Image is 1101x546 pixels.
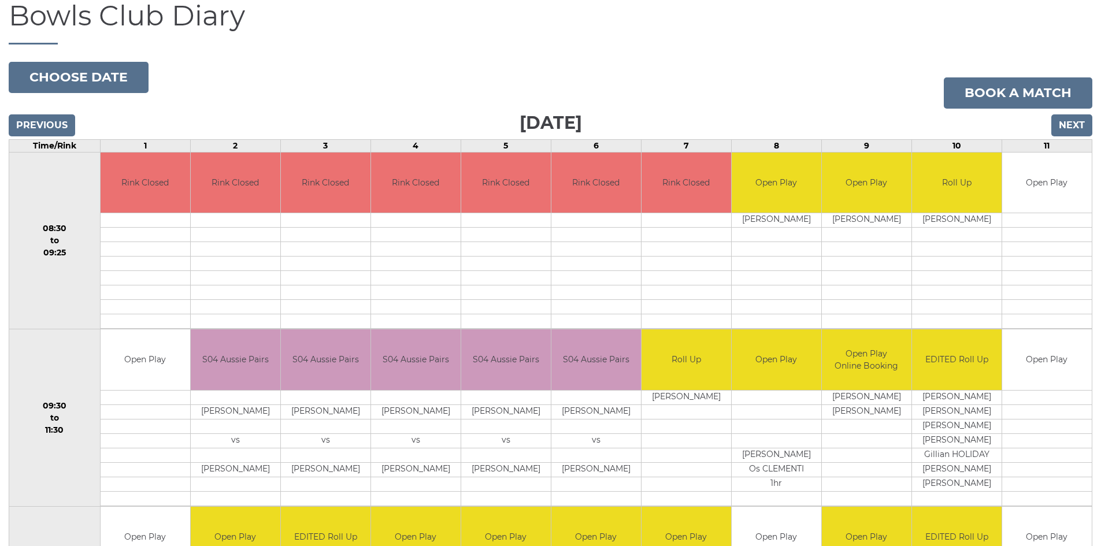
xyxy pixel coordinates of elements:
td: [PERSON_NAME] [371,404,461,419]
input: Next [1051,114,1092,136]
td: vs [461,433,551,448]
td: S04 Aussie Pairs [191,329,280,390]
td: 1 [100,139,190,152]
td: EDITED Roll Up [912,329,1002,390]
td: [PERSON_NAME] [912,433,1002,448]
td: vs [191,433,280,448]
td: Open Play [1002,329,1092,390]
td: [PERSON_NAME] [281,462,370,477]
input: Previous [9,114,75,136]
td: 3 [280,139,370,152]
td: [PERSON_NAME] [912,419,1002,433]
td: [PERSON_NAME] [281,404,370,419]
td: S04 Aussie Pairs [281,329,370,390]
td: 1hr [732,477,821,491]
td: 8 [731,139,821,152]
td: 10 [911,139,1002,152]
td: Roll Up [912,153,1002,213]
td: [PERSON_NAME] [822,404,911,419]
td: Rink Closed [281,153,370,213]
td: vs [281,433,370,448]
td: [PERSON_NAME] [461,404,551,419]
td: [PERSON_NAME] [642,390,731,404]
td: Roll Up [642,329,731,390]
td: [PERSON_NAME] [912,404,1002,419]
h1: Bowls Club Diary [9,1,1092,44]
a: Book a match [944,77,1092,109]
td: [PERSON_NAME] [191,462,280,477]
td: 08:30 to 09:25 [9,152,101,329]
td: Rink Closed [101,153,190,213]
td: S04 Aussie Pairs [371,329,461,390]
td: 2 [190,139,280,152]
td: 7 [641,139,731,152]
td: [PERSON_NAME] [371,462,461,477]
td: [PERSON_NAME] [551,404,641,419]
td: [PERSON_NAME] [912,213,1002,228]
td: Open Play [732,329,821,390]
td: Open Play [822,153,911,213]
td: [PERSON_NAME] [461,462,551,477]
td: [PERSON_NAME] [912,477,1002,491]
td: Rink Closed [191,153,280,213]
td: Open Play [101,329,190,390]
td: [PERSON_NAME] [822,213,911,228]
td: [PERSON_NAME] [912,390,1002,404]
td: Open Play [1002,153,1092,213]
td: 5 [461,139,551,152]
td: [PERSON_NAME] [732,213,821,228]
td: Rink Closed [551,153,641,213]
td: 4 [370,139,461,152]
td: [PERSON_NAME] [822,390,911,404]
td: Rink Closed [461,153,551,213]
td: 11 [1002,139,1092,152]
td: Rink Closed [642,153,731,213]
button: Choose date [9,62,149,93]
td: 9 [821,139,911,152]
td: Os CLEMENTI [732,462,821,477]
td: Time/Rink [9,139,101,152]
td: [PERSON_NAME] [191,404,280,419]
td: 6 [551,139,641,152]
td: 09:30 to 11:30 [9,329,101,507]
td: vs [551,433,641,448]
td: S04 Aussie Pairs [551,329,641,390]
td: Gillian HOLIDAY [912,448,1002,462]
td: Rink Closed [371,153,461,213]
td: [PERSON_NAME] [732,448,821,462]
td: [PERSON_NAME] [912,462,1002,477]
td: vs [371,433,461,448]
td: S04 Aussie Pairs [461,329,551,390]
td: Open Play Online Booking [822,329,911,390]
td: Open Play [732,153,821,213]
td: [PERSON_NAME] [551,462,641,477]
